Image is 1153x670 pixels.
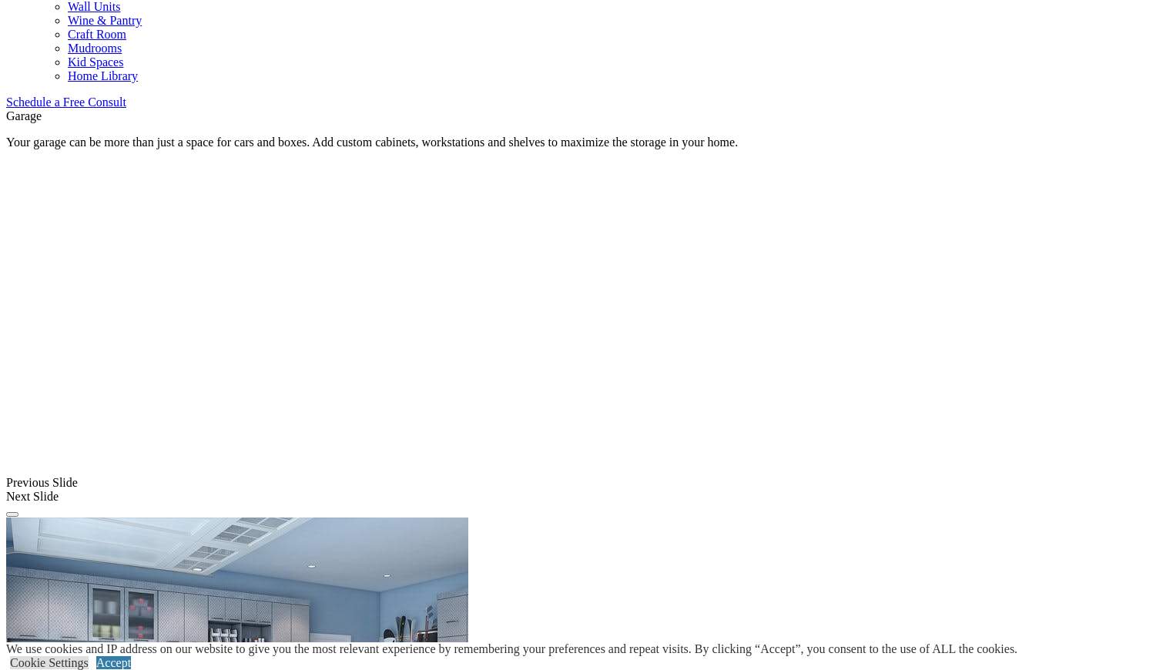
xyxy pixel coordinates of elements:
span: Garage [6,109,42,122]
a: Wine & Pantry [68,14,142,27]
a: Craft Room [68,28,126,41]
a: Home Library [68,69,138,82]
a: Kid Spaces [68,55,123,69]
div: Previous Slide [6,476,1147,490]
button: Click here to pause slide show [6,512,18,517]
a: Accept [96,656,131,669]
a: Cookie Settings [10,656,89,669]
div: Next Slide [6,490,1147,504]
p: Your garage can be more than just a space for cars and boxes. Add custom cabinets, workstations a... [6,136,1147,149]
a: Mudrooms [68,42,122,55]
a: Schedule a Free Consult (opens a dropdown menu) [6,95,126,109]
div: We use cookies and IP address on our website to give you the most relevant experience by remember... [6,642,1017,656]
